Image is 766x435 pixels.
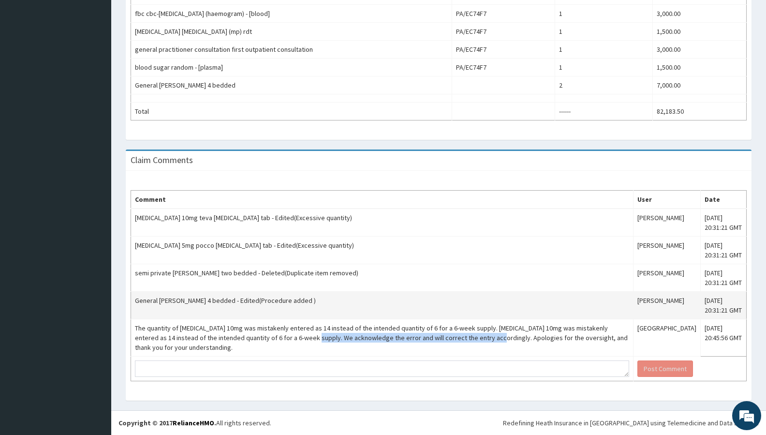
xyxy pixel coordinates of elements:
a: RelianceHMO [173,419,214,427]
td: [PERSON_NAME] [633,292,700,319]
img: d_794563401_company_1708531726252_794563401 [18,48,39,73]
div: Redefining Heath Insurance in [GEOGRAPHIC_DATA] using Telemedicine and Data Science! [503,418,759,428]
td: [DATE] 20:45:56 GMT [700,319,746,357]
td: PA/EC74F7 [452,41,555,59]
td: 7,000.00 [652,76,746,94]
td: blood sugar random - [plasma] [131,59,452,76]
textarea: Type your message and hit 'Enter' [5,264,184,298]
td: [DATE] 20:31:21 GMT [700,292,746,319]
td: [DATE] 20:31:21 GMT [700,209,746,237]
th: User [633,191,700,209]
td: 1,500.00 [652,23,746,41]
td: 82,183.50 [652,103,746,120]
th: Date [700,191,746,209]
td: [DATE] 20:31:21 GMT [700,264,746,292]
td: [PERSON_NAME] [633,264,700,292]
td: 1,500.00 [652,59,746,76]
td: 3,000.00 [652,41,746,59]
td: ------ [555,103,653,120]
td: PA/EC74F7 [452,23,555,41]
td: 1 [555,5,653,23]
td: [PERSON_NAME] [633,209,700,237]
td: 1 [555,23,653,41]
td: 1 [555,41,653,59]
td: [GEOGRAPHIC_DATA] [633,319,700,357]
button: Post Comment [637,360,693,377]
th: Comment [131,191,633,209]
td: [MEDICAL_DATA] 5mg pocco [MEDICAL_DATA] tab - Edited(Excessive quantity) [131,237,633,264]
span: We're online! [56,122,133,220]
td: 1 [555,59,653,76]
td: [PERSON_NAME] [633,237,700,264]
td: PA/EC74F7 [452,59,555,76]
td: General [PERSON_NAME] 4 bedded - Edited(Procedure added ) [131,292,633,319]
td: The quantity of [MEDICAL_DATA] 10mg was mistakenly entered as 14 instead of the intended quantity... [131,319,633,357]
footer: All rights reserved. [111,410,766,435]
td: semi private [PERSON_NAME] two bedded - Deleted(Duplicate item removed) [131,264,633,292]
strong: Copyright © 2017 . [118,419,216,427]
td: PA/EC74F7 [452,5,555,23]
td: Total [131,103,452,120]
td: [MEDICAL_DATA] [MEDICAL_DATA] (mp) rdt [131,23,452,41]
td: general practitioner consultation first outpatient consultation [131,41,452,59]
td: 3,000.00 [652,5,746,23]
div: Minimize live chat window [159,5,182,28]
td: General [PERSON_NAME] 4 bedded [131,76,452,94]
td: [DATE] 20:31:21 GMT [700,237,746,264]
td: fbc cbc-[MEDICAL_DATA] (haemogram) - [blood] [131,5,452,23]
td: 2 [555,76,653,94]
h3: Claim Comments [131,156,193,165]
div: Chat with us now [50,54,162,67]
td: [MEDICAL_DATA] 10mg teva [MEDICAL_DATA] tab - Edited(Excessive quantity) [131,209,633,237]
